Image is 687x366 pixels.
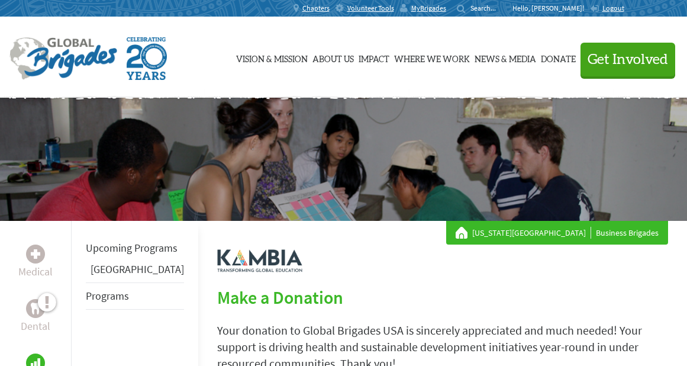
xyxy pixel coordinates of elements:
li: Programs [86,282,184,310]
a: Logout [590,4,624,13]
img: Dental [31,303,40,314]
div: Business Brigades [456,227,659,239]
a: Impact [359,28,389,87]
span: Chapters [302,4,330,13]
p: Medical [18,264,53,280]
a: Programs [86,289,129,303]
div: Medical [26,245,45,264]
a: MedicalMedical [18,245,53,280]
h2: Make a Donation [217,287,668,308]
span: Volunteer Tools [347,4,394,13]
a: DentalDental [21,299,50,335]
span: Logout [602,4,624,12]
a: Donate [541,28,576,87]
a: About Us [312,28,354,87]
a: [GEOGRAPHIC_DATA] [91,262,184,276]
p: Dental [21,318,50,335]
a: Where We Work [394,28,470,87]
a: [US_STATE][GEOGRAPHIC_DATA] [472,227,591,239]
a: Vision & Mission [236,28,308,87]
input: Search... [470,4,504,12]
img: Global Brigades Celebrating 20 Years [127,37,167,80]
li: Upcoming Programs [86,235,184,261]
a: Upcoming Programs [86,241,178,255]
li: Panama [86,261,184,282]
p: Hello, [PERSON_NAME]! [512,4,590,13]
img: Medical [31,249,40,259]
span: Get Involved [588,53,668,67]
img: Global Brigades Logo [9,37,117,80]
div: Dental [26,299,45,318]
button: Get Involved [580,43,675,76]
a: News & Media [475,28,536,87]
span: MyBrigades [411,4,446,13]
img: logo-kambia.png [217,249,302,272]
